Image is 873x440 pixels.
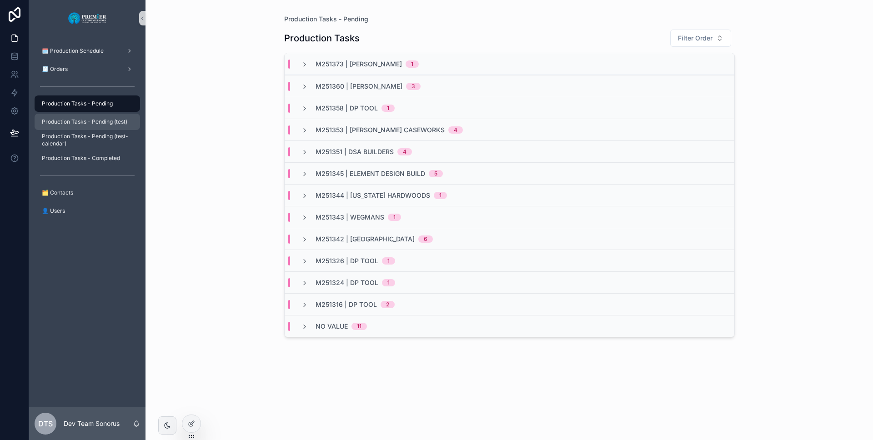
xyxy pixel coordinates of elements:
div: scrollable content [29,36,145,231]
span: M251353 | [PERSON_NAME] Caseworks [316,125,445,135]
div: 1 [387,279,390,286]
div: 5 [434,170,437,177]
span: 🗂️ Contacts [42,189,73,196]
div: 1 [439,192,442,199]
a: Production Tasks - Pending (test) [35,114,140,130]
span: M251344 | [US_STATE] Hardwoods [316,191,430,200]
a: 🗓️ Production Schedule [35,43,140,59]
span: M251351 | DSA Builders [316,147,394,156]
a: 👤 Users [35,203,140,219]
span: M251324 | DP Tool [316,278,378,287]
span: M251316 | DP Tool [316,300,377,309]
p: Dev Team Sonorus [64,419,120,428]
a: Production Tasks - Pending [35,95,140,112]
a: 🧾 Orders [35,61,140,77]
div: 4 [454,126,457,134]
div: 6 [424,235,427,243]
a: Production Tasks - Pending [284,15,368,24]
span: DTS [38,418,53,429]
span: M251345 | Element Design Build [316,169,425,178]
span: Production Tasks - Pending (test- calendar) [42,133,131,147]
span: Filter Order [678,34,712,43]
div: 3 [411,83,415,90]
span: Production Tasks - Completed [42,155,120,162]
span: M251343 | Wegmans [316,213,384,222]
span: 🧾 Orders [42,65,68,73]
button: Select Button [670,30,731,47]
span: Production Tasks - Pending [42,100,113,107]
div: 1 [387,105,389,112]
div: 1 [411,60,413,68]
span: 👤 Users [42,207,65,215]
span: M251326 | DP Tool [316,256,378,265]
a: Production Tasks - Completed [35,150,140,166]
div: 11 [357,323,361,330]
img: App logo [68,11,107,25]
span: M251342 | [GEOGRAPHIC_DATA] [316,235,415,244]
span: M251360 | [PERSON_NAME] [316,82,402,91]
div: 1 [387,257,390,265]
div: 1 [393,214,396,221]
a: Production Tasks - Pending (test- calendar) [35,132,140,148]
div: 2 [386,301,389,308]
span: M251373 | [PERSON_NAME] [316,60,402,69]
a: 🗂️ Contacts [35,185,140,201]
span: No value [316,322,348,331]
span: Production Tasks - Pending (test) [42,118,127,125]
h1: Production Tasks [284,32,360,45]
span: M251358 | DP Tool [316,104,378,113]
span: 🗓️ Production Schedule [42,47,104,55]
div: 4 [403,148,406,155]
